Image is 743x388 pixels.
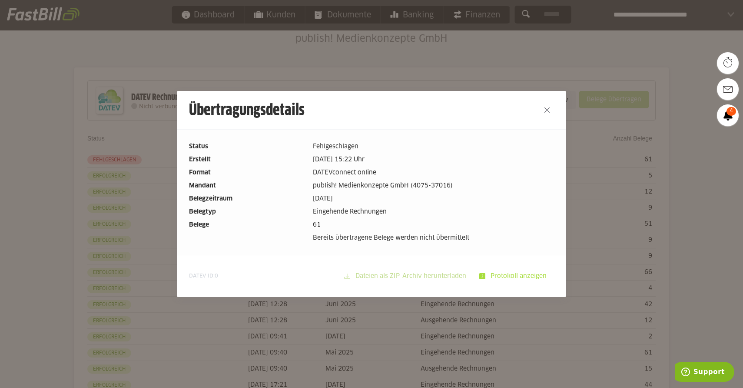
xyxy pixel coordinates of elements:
[189,194,306,204] dt: Belegzeitraum
[313,181,554,191] dd: publish! Medienkonzepte GmbH (4075-37016)
[189,220,306,230] dt: Belege
[313,142,554,151] dd: Fehlgeschlagen
[313,207,554,217] dd: Eingehende Rechnungen
[189,155,306,164] dt: Erstellt
[313,155,554,164] dd: [DATE] 15:22 Uhr
[189,181,306,191] dt: Mandant
[189,142,306,151] dt: Status
[726,107,736,116] span: 4
[189,207,306,217] dt: Belegtyp
[189,168,306,177] dt: Format
[474,268,554,285] sl-button: Protokoll anzeigen
[338,268,474,285] sl-button: Dateien als ZIP-Archiv herunterladen
[675,362,734,384] iframe: Öffnet ein Widget, in dem Sie weitere Informationen finden
[215,274,218,279] span: 0
[313,168,554,177] dd: DATEVconnect online
[313,233,554,243] dd: Bereits übertragene Belege werden nicht übermittelt
[313,220,554,230] dd: 61
[313,194,554,204] dd: [DATE]
[189,273,218,280] span: DATEV ID:
[717,104,739,126] a: 4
